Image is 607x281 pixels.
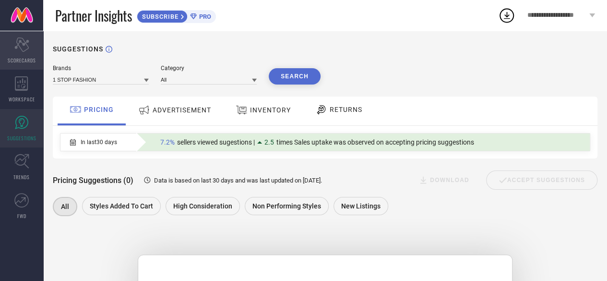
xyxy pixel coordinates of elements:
[17,212,26,220] span: FWD
[53,45,103,53] h1: SUGGESTIONS
[264,138,274,146] span: 2.5
[61,203,69,210] span: All
[498,7,515,24] div: Open download list
[153,106,211,114] span: ADVERTISEMENT
[81,139,117,146] span: In last 30 days
[90,202,153,210] span: Styles Added To Cart
[53,65,149,72] div: Brands
[137,13,181,20] span: SUBSCRIBE
[173,202,232,210] span: High Consideration
[486,171,597,190] div: Accept Suggestions
[9,96,35,103] span: WORKSPACE
[8,57,36,64] span: SCORECARDS
[7,134,36,142] span: SUGGESTIONS
[13,173,30,181] span: TRENDS
[197,13,211,20] span: PRO
[137,8,216,23] a: SUBSCRIBEPRO
[276,138,474,146] span: times Sales uptake was observed on accepting pricing suggestions
[330,106,362,113] span: RETURNS
[84,106,114,113] span: PRICING
[269,68,321,85] button: Search
[341,202,381,210] span: New Listings
[252,202,321,210] span: Non Performing Styles
[155,136,479,148] div: Percentage of sellers who have viewed suggestions for the current Insight Type
[177,138,255,146] span: sellers viewed sugestions |
[160,138,175,146] span: 7.2%
[161,65,257,72] div: Category
[55,6,132,25] span: Partner Insights
[154,177,322,184] span: Data is based on last 30 days and was last updated on [DATE] .
[53,176,133,185] span: Pricing Suggestions (0)
[250,106,291,114] span: INVENTORY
